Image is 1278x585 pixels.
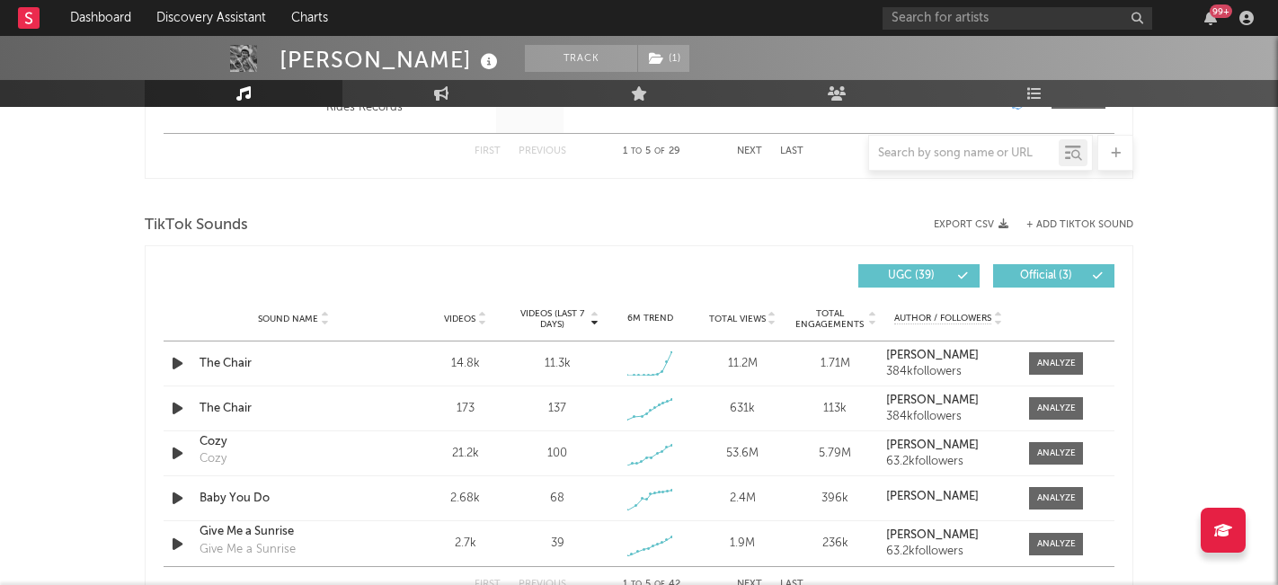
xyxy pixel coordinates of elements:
div: 113k [794,400,877,418]
span: TikTok Sounds [145,215,248,236]
button: (1) [638,45,689,72]
div: 137 [548,400,566,418]
div: 6M Trend [608,312,692,325]
div: 99 + [1210,4,1232,18]
strong: [PERSON_NAME] [886,394,979,406]
div: 2.7k [423,535,507,553]
span: ( 1 ) [637,45,690,72]
div: 21.2k [423,445,507,463]
a: Cozy [200,433,387,451]
a: [PERSON_NAME] [886,350,1011,362]
div: 39 [551,535,564,553]
div: 2.68k [423,490,507,508]
div: 236k [794,535,877,553]
span: Total Views [709,314,766,324]
div: 384k followers [886,411,1011,423]
div: 63.2k followers [886,545,1011,558]
div: 63.2k followers [886,456,1011,468]
span: Official ( 3 ) [1005,270,1087,281]
div: 396k [794,490,877,508]
a: [PERSON_NAME] [886,394,1011,407]
div: 68 [550,490,564,508]
div: [PERSON_NAME] [280,45,502,75]
button: Track [525,45,637,72]
button: + Add TikTok Sound [1008,220,1133,230]
button: 99+ [1204,11,1217,25]
div: 173 [423,400,507,418]
div: 384k followers [886,366,1011,378]
div: Cozy [200,450,226,468]
div: 53.6M [701,445,785,463]
button: Export CSV [934,219,1008,230]
span: UGC ( 39 ) [870,270,953,281]
span: Sound Name [258,314,318,324]
a: [PERSON_NAME] [886,491,1011,503]
span: Author / Followers [894,313,991,324]
div: 2.4M [701,490,785,508]
div: 11.2M [701,355,785,373]
div: 631k [701,400,785,418]
input: Search for artists [883,7,1152,30]
button: UGC(39) [858,264,980,288]
a: The Chair [200,400,387,418]
div: 100 [547,445,567,463]
div: 5.79M [794,445,877,463]
div: 1.71M [794,355,877,373]
div: 14.8k [423,355,507,373]
div: 11.3k [545,355,571,373]
a: Give Me a Sunrise [200,523,387,541]
span: Videos (last 7 days) [516,308,589,330]
strong: [PERSON_NAME] [886,350,979,361]
input: Search by song name or URL [869,146,1059,161]
strong: [PERSON_NAME] [886,439,979,451]
span: Videos [444,314,475,324]
button: + Add TikTok Sound [1026,220,1133,230]
a: [PERSON_NAME] [886,439,1011,452]
div: 1.9M [701,535,785,553]
a: The Chair [200,355,387,373]
a: [PERSON_NAME] [886,529,1011,542]
a: Baby You Do [200,490,387,508]
strong: [PERSON_NAME] [886,529,979,541]
div: Give Me a Sunrise [200,541,296,559]
strong: [PERSON_NAME] [886,491,979,502]
button: Official(3) [993,264,1114,288]
span: Total Engagements [794,308,866,330]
